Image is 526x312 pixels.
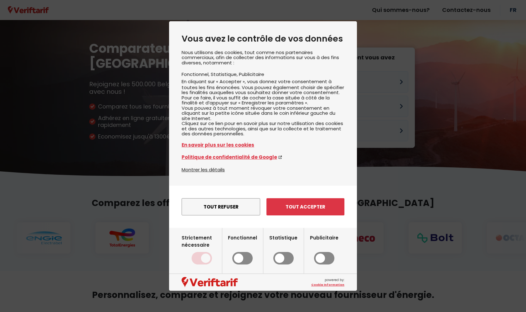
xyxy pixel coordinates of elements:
[211,71,239,78] li: Statistique
[182,277,238,288] img: logo
[182,166,225,173] button: Montrer les détails
[169,186,357,228] div: menu
[310,234,338,265] label: Publicitaire
[182,34,344,44] h2: Vous avez le contrôle de vos données
[266,198,344,215] button: Tout accepter
[182,71,211,78] li: Fonctionnel
[269,234,297,265] label: Statistique
[182,198,260,215] button: Tout refuser
[182,50,344,166] div: Nous utilisons des cookies, tout comme nos partenaires commerciaux, afin de collecter des informa...
[182,153,344,161] a: Politique de confidentialité de Google
[182,234,222,265] label: Strictement nécessaire
[311,278,344,287] span: powered by:
[228,234,257,265] label: Fonctionnel
[182,141,344,148] a: En savoir plus sur les cookies
[239,71,264,78] li: Publicitaire
[311,283,344,287] a: Cookie Information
